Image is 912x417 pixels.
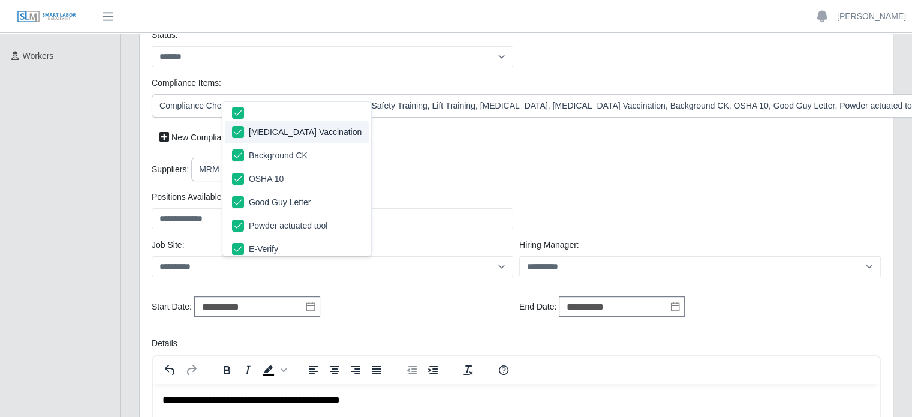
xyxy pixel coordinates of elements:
body: Rich Text Area. Press ALT-0 for help. [10,10,717,211]
button: Align center [324,362,345,379]
button: Decrease indent [402,362,422,379]
label: Compliance Items: [152,77,221,89]
img: SLM Logo [17,10,77,23]
button: Justify [366,362,387,379]
button: Redo [181,362,201,379]
label: Suppliers: [152,163,189,176]
span: Powder actuated tool [249,220,328,232]
label: Details [152,337,177,350]
button: Undo [160,362,180,379]
a: New Compliance Item [152,127,261,148]
div: MRM Power Force [192,158,276,181]
label: job site: [152,239,184,251]
li: Good Guy Letter [225,191,369,214]
button: Bold [216,362,237,379]
ul: Option List [222,2,371,263]
label: End Date: [519,301,556,313]
li: E-Verify [225,238,369,260]
span: E-Verify [249,243,278,256]
span: [MEDICAL_DATA] Vaccination [249,126,362,139]
button: Clear formatting [458,362,478,379]
li: OSHA 10 [225,168,369,190]
span: Workers [23,51,54,61]
label: Positions Available: [152,191,224,203]
span: Background CK [249,149,308,162]
button: Increase indent [423,362,443,379]
button: Align left [303,362,324,379]
label: Hiring Manager: [519,239,579,251]
label: Start Date: [152,301,192,313]
a: [PERSON_NAME] [837,10,906,23]
button: Italic [237,362,258,379]
body: Rich Text Area. Press ALT-0 for help. [10,10,717,46]
li: Powder actuated tool [225,215,369,237]
button: Align right [345,362,366,379]
li: COVID Vaccination [225,121,369,143]
label: Status: [152,29,178,41]
span: OSHA 10 [249,173,284,185]
span: Good Guy Letter [249,196,311,209]
li: Background CK [225,145,369,167]
div: Background color Black [258,362,288,379]
button: Help [493,362,514,379]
